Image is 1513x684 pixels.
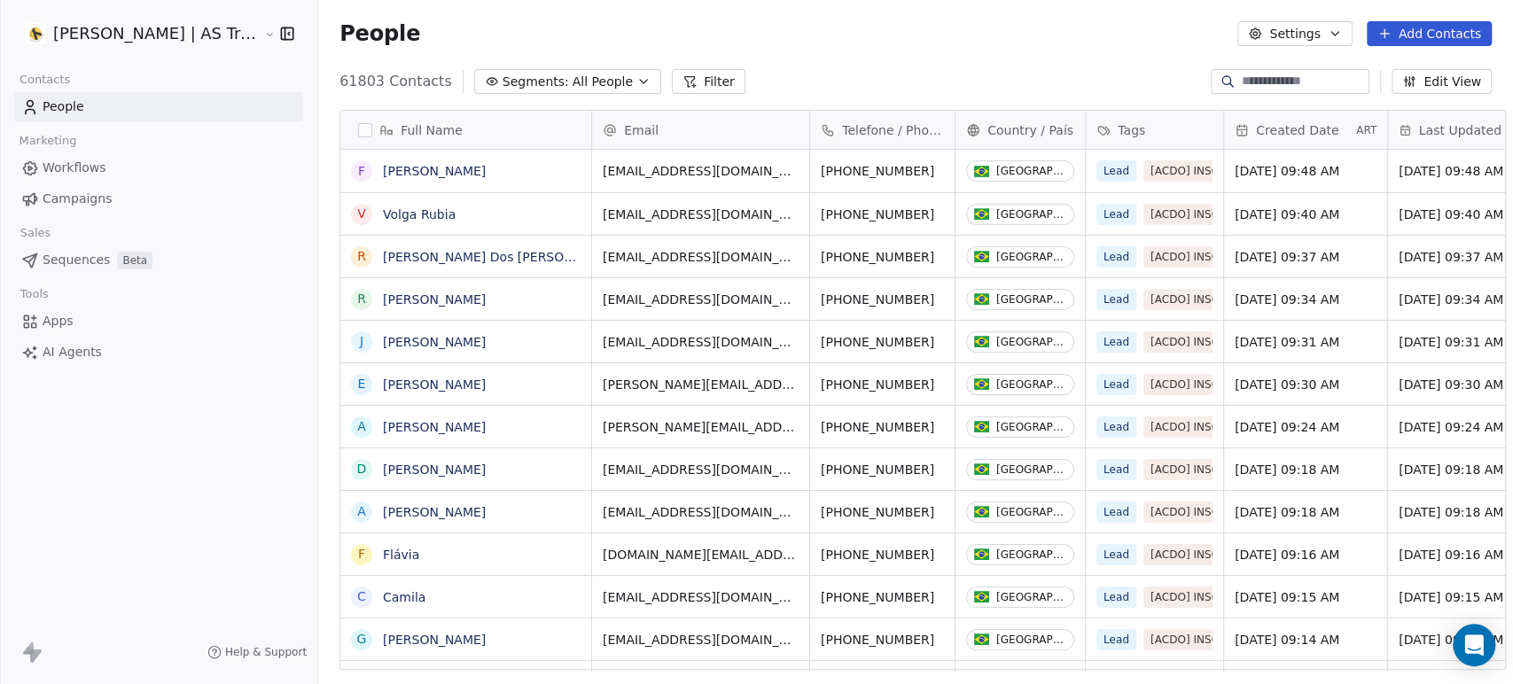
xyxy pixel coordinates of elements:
[1235,631,1377,649] span: [DATE] 09:14 AM
[43,190,112,208] span: Campaigns
[1143,587,1260,608] span: [ACDO] INSCRITAS GERAL
[603,631,799,649] span: [EMAIL_ADDRESS][DOMAIN_NAME]
[340,111,591,149] div: Full Name
[1235,291,1377,308] span: [DATE] 09:34 AM
[14,307,303,336] a: Apps
[357,247,366,266] div: R
[383,377,486,392] a: [PERSON_NAME]
[996,421,1066,433] div: [GEOGRAPHIC_DATA]
[821,418,944,436] span: [PHONE_NUMBER]
[1086,111,1223,149] div: Tags
[1143,501,1260,523] span: [ACDO] INSCRITAS GERAL
[603,588,799,606] span: [EMAIL_ADDRESS][DOMAIN_NAME]
[1143,629,1260,650] span: [ACDO] INSCRITAS GERAL
[340,150,592,671] div: grid
[987,121,1073,139] span: Country / País
[357,587,366,606] div: C
[1235,461,1377,478] span: [DATE] 09:18 AM
[821,631,944,649] span: [PHONE_NUMBER]
[821,206,944,223] span: [PHONE_NUMBER]
[1235,503,1377,521] span: [DATE] 09:18 AM
[592,111,809,149] div: Email
[357,460,367,478] div: D
[1143,204,1260,225] span: [ACDO] INSCRITAS GERAL
[357,290,366,308] div: R
[117,252,152,269] span: Beta
[1096,501,1136,523] span: Lead
[603,503,799,521] span: [EMAIL_ADDRESS][DOMAIN_NAME]
[12,220,58,246] span: Sales
[1143,416,1260,438] span: [ACDO] INSCRITAS GERAL
[14,92,303,121] a: People
[12,128,84,154] span: Marketing
[43,312,74,330] span: Apps
[43,251,110,269] span: Sequences
[383,292,486,307] a: [PERSON_NAME]
[383,633,486,647] a: [PERSON_NAME]
[1096,331,1136,353] span: Lead
[1096,289,1136,310] span: Lead
[21,19,252,49] button: [PERSON_NAME] | AS Treinamentos
[821,248,944,266] span: [PHONE_NUMBER]
[383,548,419,562] a: Flávia
[996,208,1066,221] div: [GEOGRAPHIC_DATA]
[357,502,366,521] div: A
[996,165,1066,177] div: [GEOGRAPHIC_DATA]
[821,546,944,564] span: [PHONE_NUMBER]
[503,73,569,91] span: Segments:
[1096,459,1136,480] span: Lead
[1143,160,1260,182] span: [ACDO] INSCRITAS GERAL
[1235,546,1377,564] span: [DATE] 09:16 AM
[1356,123,1377,137] span: ART
[996,591,1066,603] div: [GEOGRAPHIC_DATA]
[603,333,799,351] span: [EMAIL_ADDRESS][DOMAIN_NAME]
[1143,246,1260,268] span: [ACDO] INSCRITAS GERAL
[1392,69,1492,94] button: Edit View
[1235,248,1377,266] span: [DATE] 09:37 AM
[14,245,303,275] a: SequencesBeta
[1237,21,1352,46] button: Settings
[573,73,633,91] span: All People
[821,333,944,351] span: [PHONE_NUMBER]
[996,378,1066,391] div: [GEOGRAPHIC_DATA]
[1096,416,1136,438] span: Lead
[357,417,366,436] div: A
[225,645,307,659] span: Help & Support
[383,164,486,178] a: [PERSON_NAME]
[996,251,1066,263] div: [GEOGRAPHIC_DATA]
[339,20,420,47] span: People
[1235,206,1377,223] span: [DATE] 09:40 AM
[1096,629,1136,650] span: Lead
[1235,376,1377,393] span: [DATE] 09:30 AM
[996,293,1066,306] div: [GEOGRAPHIC_DATA]
[821,291,944,308] span: [PHONE_NUMBER]
[1224,111,1387,149] div: Created DateART
[842,121,944,139] span: Telefone / Phone
[360,332,363,351] div: J
[1235,162,1377,180] span: [DATE] 09:48 AM
[1143,331,1260,353] span: [ACDO] INSCRITAS GERAL
[603,546,799,564] span: [DOMAIN_NAME][EMAIL_ADDRESS][DOMAIN_NAME]
[357,630,367,649] div: G
[1096,544,1136,565] span: Lead
[53,22,260,45] span: [PERSON_NAME] | AS Treinamentos
[1118,121,1145,139] span: Tags
[14,153,303,183] a: Workflows
[339,71,452,92] span: 61803 Contacts
[14,184,303,214] a: Campaigns
[357,205,366,223] div: V
[358,375,366,393] div: E
[383,250,620,264] a: [PERSON_NAME] Dos [PERSON_NAME]
[672,69,745,94] button: Filter
[603,291,799,308] span: [EMAIL_ADDRESS][DOMAIN_NAME]
[821,588,944,606] span: [PHONE_NUMBER]
[996,633,1066,646] div: [GEOGRAPHIC_DATA]
[603,461,799,478] span: [EMAIL_ADDRESS][DOMAIN_NAME]
[383,462,486,477] a: [PERSON_NAME]
[1367,21,1492,46] button: Add Contacts
[603,376,799,393] span: [PERSON_NAME][EMAIL_ADDRESS][DOMAIN_NAME]
[358,545,365,564] div: F
[821,376,944,393] span: [PHONE_NUMBER]
[383,335,486,349] a: [PERSON_NAME]
[1256,121,1338,139] span: Created Date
